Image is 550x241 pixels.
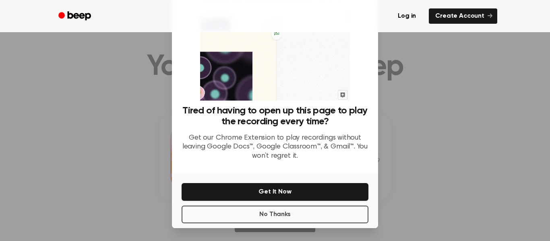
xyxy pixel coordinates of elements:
[429,8,497,24] a: Create Account
[182,183,368,201] button: Get It Now
[53,8,98,24] a: Beep
[182,105,368,127] h3: Tired of having to open up this page to play the recording every time?
[182,134,368,161] p: Get our Chrome Extension to play recordings without leaving Google Docs™, Google Classroom™, & Gm...
[390,7,424,25] a: Log in
[182,206,368,223] button: No Thanks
